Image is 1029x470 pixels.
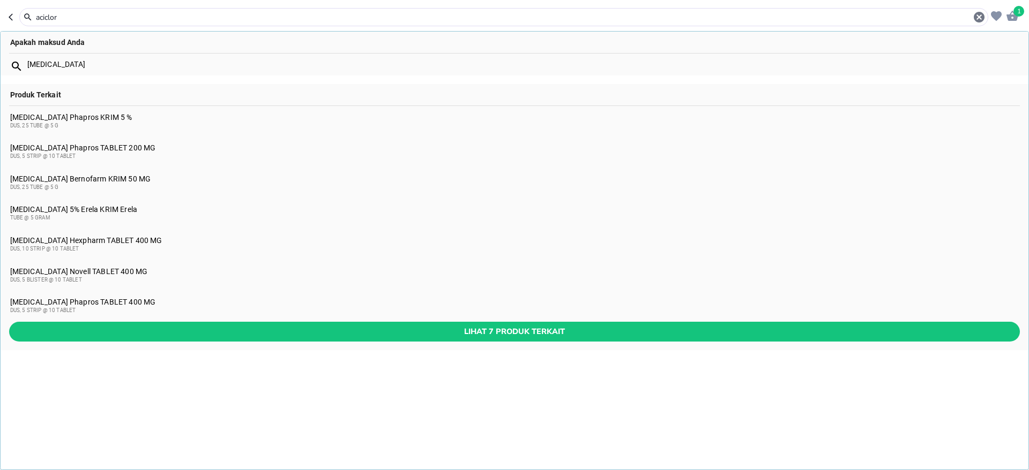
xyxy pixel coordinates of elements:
span: DUS, 5 STRIP @ 10 TABLET [10,153,76,159]
div: [MEDICAL_DATA] Phapros TABLET 200 MG [10,143,1019,161]
span: TUBE @ 5 GRAM [10,215,50,221]
div: [MEDICAL_DATA] Bernofarm KRIM 50 MG [10,175,1019,192]
div: Produk Terkait [1,84,1028,105]
span: DUS, 10 STRIP @ 10 TABLET [10,246,79,252]
div: [MEDICAL_DATA] Novell TABLET 400 MG [10,267,1019,284]
span: DUS, 25 TUBE @ 5 G [10,123,59,128]
div: [MEDICAL_DATA] [27,60,1019,69]
div: [MEDICAL_DATA] Phapros KRIM 5 % [10,113,1019,130]
button: Lihat 7 produk terkait [9,322,1020,342]
div: [MEDICAL_DATA] Phapros TABLET 400 MG [10,298,1019,315]
span: 1 [1013,6,1024,17]
span: DUS, 5 BLISTER @ 10 TABLET [10,277,82,283]
span: DUS, 25 TUBE @ 5 G [10,184,59,190]
input: AMARYL-M Aventis TABLET 2/500 MG [35,12,973,23]
div: [MEDICAL_DATA] 5% Erela KRIM Erela [10,205,1019,222]
div: [MEDICAL_DATA] Hexpharm TABLET 400 MG [10,236,1019,253]
div: Apakah maksud Anda [1,32,1028,53]
span: DUS, 5 STRIP @ 10 TABLET [10,307,76,313]
button: 1 [1004,8,1020,24]
span: Lihat 7 produk terkait [18,325,1011,338]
